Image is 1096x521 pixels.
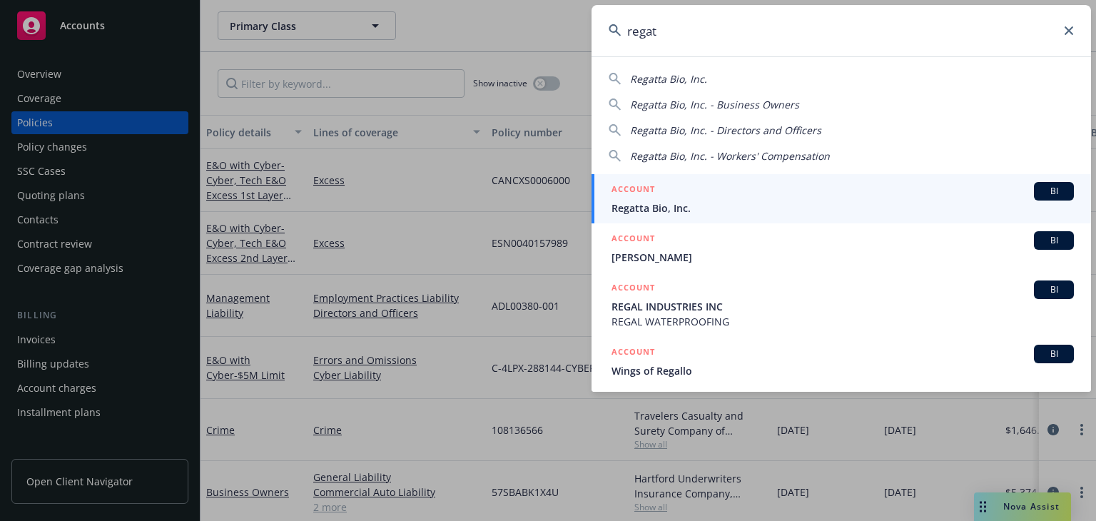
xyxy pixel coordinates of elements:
span: REGAL INDUSTRIES INC [612,299,1074,314]
span: REGAL WATERPROOFING [612,314,1074,329]
span: Wings of Regallo [612,363,1074,378]
span: Regatta Bio, Inc. - Business Owners [630,98,799,111]
span: Regatta Bio, Inc. - Directors and Officers [630,123,821,137]
a: ACCOUNTBI[PERSON_NAME] [592,223,1091,273]
h5: ACCOUNT [612,182,655,199]
a: ACCOUNTBIRegatta Bio, Inc. [592,174,1091,223]
input: Search... [592,5,1091,56]
h5: ACCOUNT [612,280,655,298]
span: BI [1040,185,1068,198]
span: BI [1040,348,1068,360]
span: BI [1040,234,1068,247]
span: Regatta Bio, Inc. - Workers' Compensation [630,149,830,163]
span: BI [1040,283,1068,296]
a: ACCOUNTBIREGAL INDUSTRIES INCREGAL WATERPROOFING [592,273,1091,337]
a: ACCOUNTBIWings of Regallo [592,337,1091,386]
h5: ACCOUNT [612,345,655,362]
h5: ACCOUNT [612,231,655,248]
span: [PERSON_NAME] [612,250,1074,265]
span: Regatta Bio, Inc. [630,72,707,86]
span: Regatta Bio, Inc. [612,201,1074,216]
